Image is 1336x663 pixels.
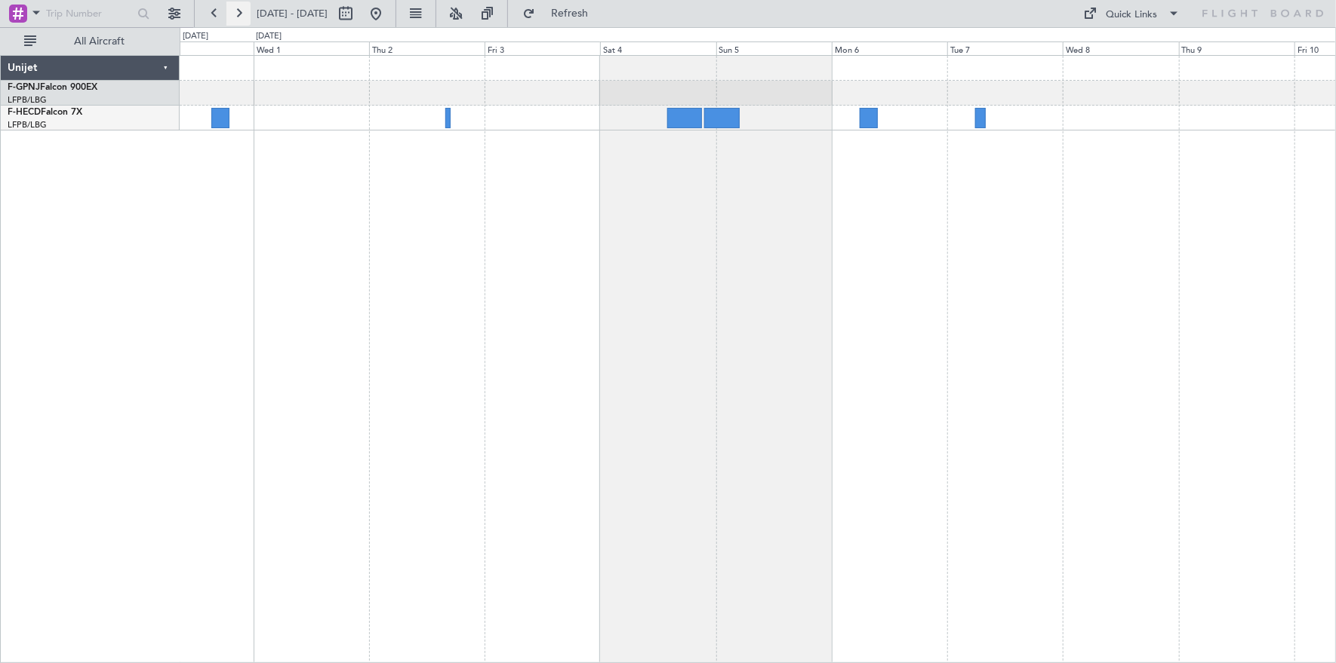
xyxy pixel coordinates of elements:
[257,7,328,20] span: [DATE] - [DATE]
[183,30,208,43] div: [DATE]
[947,41,1063,55] div: Tue 7
[8,108,41,117] span: F-HECD
[256,30,282,43] div: [DATE]
[369,41,485,55] div: Thu 2
[716,41,832,55] div: Sun 5
[1107,8,1158,23] div: Quick Links
[516,2,606,26] button: Refresh
[485,41,600,55] div: Fri 3
[8,119,47,130] a: LFPB/LBG
[1076,2,1188,26] button: Quick Links
[538,8,602,19] span: Refresh
[600,41,716,55] div: Sat 4
[17,29,164,54] button: All Aircraft
[8,94,47,106] a: LFPB/LBG
[8,83,40,92] span: F-GPNJ
[1179,41,1294,55] div: Thu 9
[254,41,369,55] div: Wed 1
[1063,41,1178,55] div: Wed 8
[8,83,97,92] a: F-GPNJFalcon 900EX
[832,41,947,55] div: Mon 6
[46,2,133,25] input: Trip Number
[39,36,159,47] span: All Aircraft
[137,41,253,55] div: Tue 30
[8,108,82,117] a: F-HECDFalcon 7X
